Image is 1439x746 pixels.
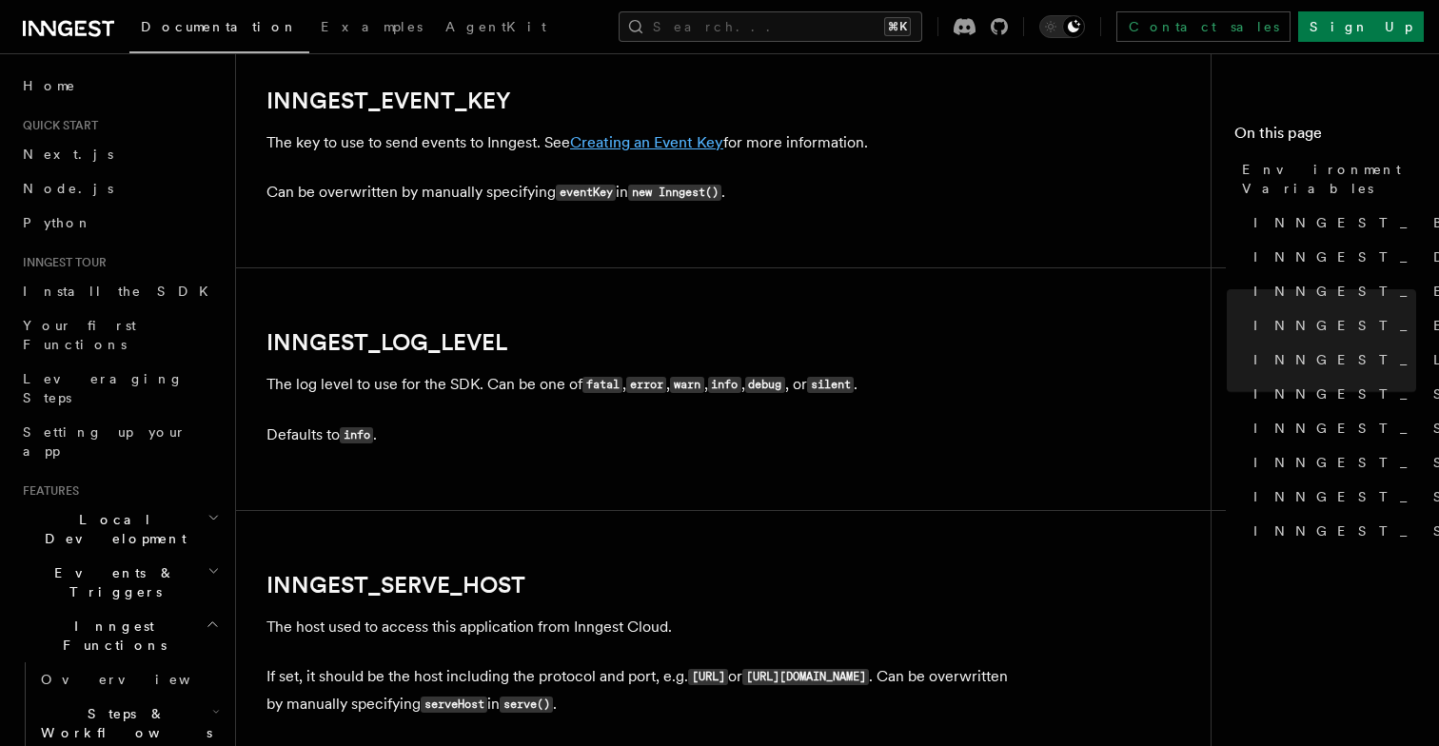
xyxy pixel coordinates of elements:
[266,129,1028,156] p: The key to use to send events to Inngest. See for more information.
[15,415,224,468] a: Setting up your app
[266,422,1028,449] p: Defaults to .
[884,17,911,36] kbd: ⌘K
[15,137,224,171] a: Next.js
[266,663,1028,718] p: If set, it should be the host including the protocol and port, e.g. or . Can be overwritten by ma...
[1234,152,1416,206] a: Environment Variables
[266,179,1028,206] p: Can be overwritten by manually specifying in .
[15,502,224,556] button: Local Development
[1246,343,1416,377] a: INNGEST_LOG_LEVEL
[41,672,237,687] span: Overview
[266,329,507,356] a: INNGEST_LOG_LEVEL
[23,284,220,299] span: Install the SDK
[33,704,212,742] span: Steps & Workflows
[708,377,741,393] code: info
[1246,308,1416,343] a: INNGEST_EVENT_KEY
[1116,11,1291,42] a: Contact sales
[129,6,309,53] a: Documentation
[266,572,525,599] a: INNGEST_SERVE_HOST
[1246,411,1416,445] a: INNGEST_SERVE_PATH
[556,185,616,201] code: eventKey
[15,308,224,362] a: Your first Functions
[1234,122,1416,152] h4: On this page
[688,669,728,685] code: [URL]
[15,118,98,133] span: Quick start
[266,371,1028,399] p: The log level to use for the SDK. Can be one of , , , , , or .
[745,377,785,393] code: debug
[23,181,113,196] span: Node.js
[23,318,136,352] span: Your first Functions
[1242,160,1416,198] span: Environment Variables
[626,377,666,393] code: error
[23,371,184,405] span: Leveraging Steps
[33,662,224,697] a: Overview
[15,617,206,655] span: Inngest Functions
[1298,11,1424,42] a: Sign Up
[434,6,558,51] a: AgentKit
[23,424,187,459] span: Setting up your app
[15,362,224,415] a: Leveraging Steps
[309,6,434,51] a: Examples
[15,483,79,499] span: Features
[15,609,224,662] button: Inngest Functions
[1246,377,1416,411] a: INNGEST_SERVE_HOST
[141,19,298,34] span: Documentation
[23,76,76,95] span: Home
[742,669,869,685] code: [URL][DOMAIN_NAME]
[1246,240,1416,274] a: INNGEST_DEV
[1246,445,1416,480] a: INNGEST_SIGNING_KEY
[23,147,113,162] span: Next.js
[1246,274,1416,308] a: INNGEST_ENV
[1039,15,1085,38] button: Toggle dark mode
[500,697,553,713] code: serve()
[15,206,224,240] a: Python
[670,377,703,393] code: warn
[619,11,922,42] button: Search...⌘K
[15,556,224,609] button: Events & Triggers
[321,19,423,34] span: Examples
[340,427,373,443] code: info
[23,215,92,230] span: Python
[15,510,207,548] span: Local Development
[1246,514,1416,548] a: INNGEST_STREAMING
[570,133,723,151] a: Creating an Event Key
[15,69,224,103] a: Home
[15,171,224,206] a: Node.js
[1246,480,1416,514] a: INNGEST_SIGNING_KEY_FALLBACK
[15,563,207,601] span: Events & Triggers
[628,185,721,201] code: new Inngest()
[15,255,107,270] span: Inngest tour
[266,88,511,114] a: INNGEST_EVENT_KEY
[445,19,546,34] span: AgentKit
[15,274,224,308] a: Install the SDK
[421,697,487,713] code: serveHost
[582,377,622,393] code: fatal
[266,614,1028,640] p: The host used to access this application from Inngest Cloud.
[807,377,854,393] code: silent
[1246,206,1416,240] a: INNGEST_BASE_URL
